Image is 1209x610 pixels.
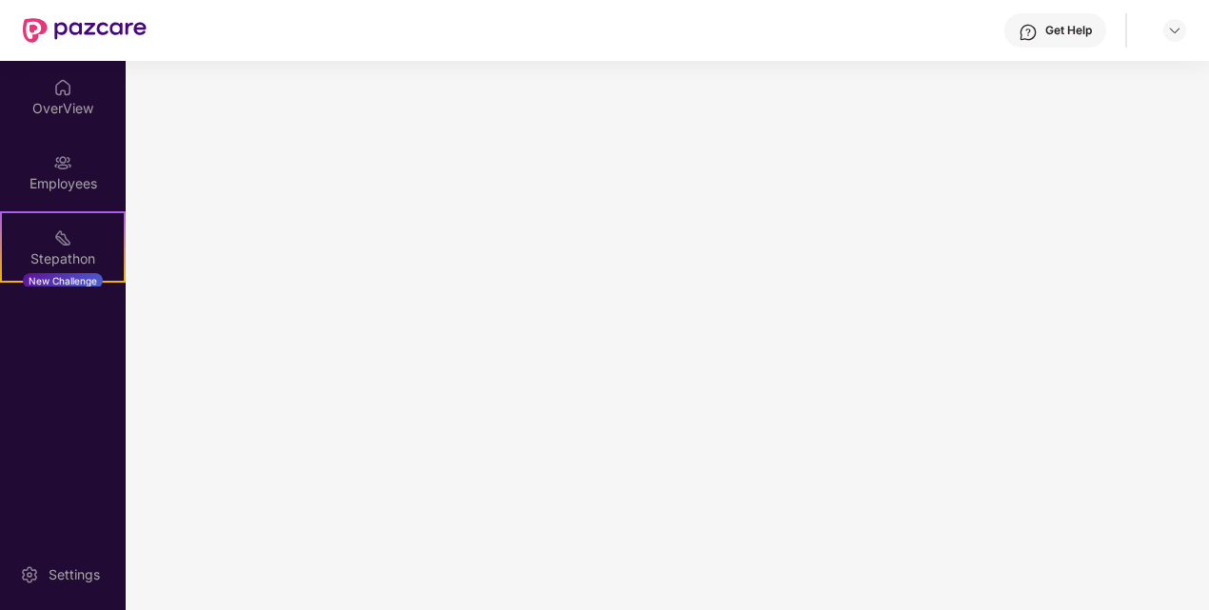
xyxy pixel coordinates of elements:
[1045,23,1092,38] div: Get Help
[53,228,72,247] img: svg+xml;base64,PHN2ZyB4bWxucz0iaHR0cDovL3d3dy53My5vcmcvMjAwMC9zdmciIHdpZHRoPSIyMSIgaGVpZ2h0PSIyMC...
[1167,23,1182,38] img: svg+xml;base64,PHN2ZyBpZD0iRHJvcGRvd24tMzJ4MzIiIHhtbG5zPSJodHRwOi8vd3d3LnczLm9yZy8yMDAwL3N2ZyIgd2...
[2,249,124,268] div: Stepathon
[53,78,72,97] img: svg+xml;base64,PHN2ZyBpZD0iSG9tZSIgeG1sbnM9Imh0dHA6Ly93d3cudzMub3JnLzIwMDAvc3ZnIiB3aWR0aD0iMjAiIG...
[53,153,72,172] img: svg+xml;base64,PHN2ZyBpZD0iRW1wbG95ZWVzIiB4bWxucz0iaHR0cDovL3d3dy53My5vcmcvMjAwMC9zdmciIHdpZHRoPS...
[43,565,106,584] div: Settings
[20,565,39,584] img: svg+xml;base64,PHN2ZyBpZD0iU2V0dGluZy0yMHgyMCIgeG1sbnM9Imh0dHA6Ly93d3cudzMub3JnLzIwMDAvc3ZnIiB3aW...
[23,273,103,288] div: New Challenge
[23,18,147,43] img: New Pazcare Logo
[1019,23,1038,42] img: svg+xml;base64,PHN2ZyBpZD0iSGVscC0zMngzMiIgeG1sbnM9Imh0dHA6Ly93d3cudzMub3JnLzIwMDAvc3ZnIiB3aWR0aD...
